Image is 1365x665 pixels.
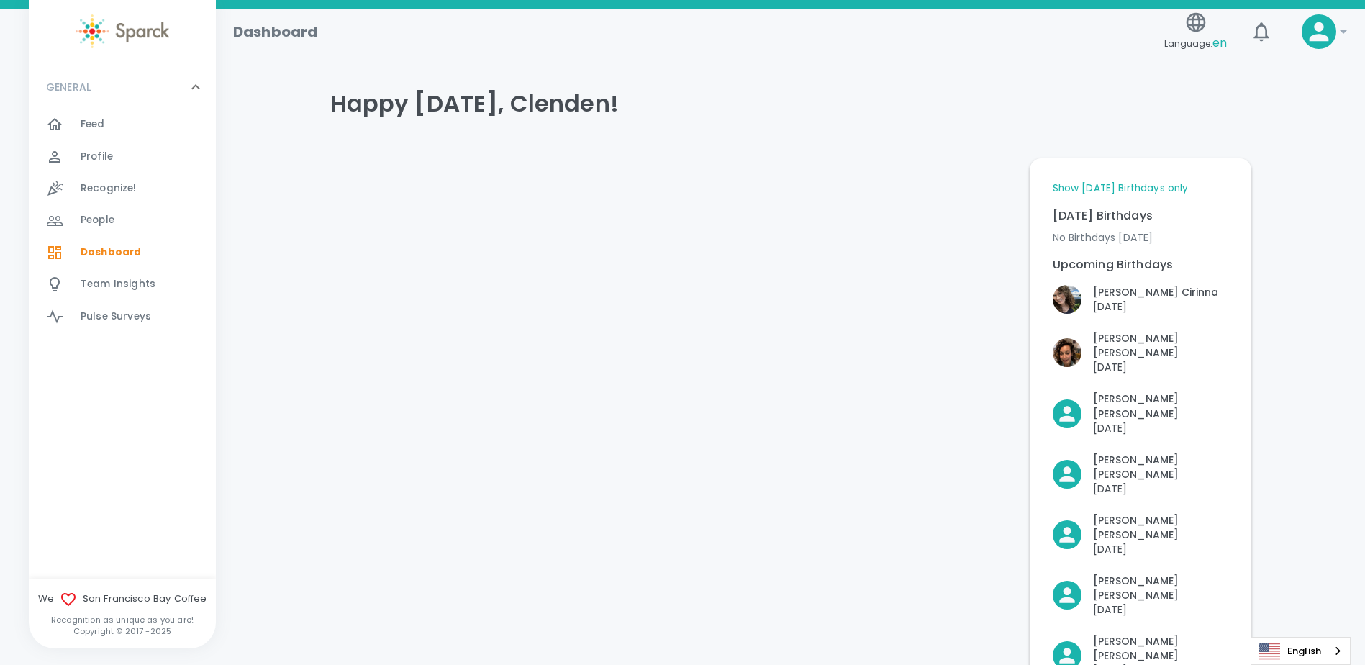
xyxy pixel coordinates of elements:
[29,204,216,236] a: People
[233,20,317,43] h1: Dashboard
[1093,331,1228,360] p: [PERSON_NAME] [PERSON_NAME]
[29,14,216,48] a: Sparck logo
[1093,453,1228,481] p: [PERSON_NAME] [PERSON_NAME]
[1093,360,1228,374] p: [DATE]
[29,625,216,637] p: Copyright © 2017 - 2025
[1093,285,1218,299] p: [PERSON_NAME] Cirinna
[81,309,151,324] span: Pulse Surveys
[81,277,155,291] span: Team Insights
[1053,331,1228,374] button: Click to Recognize!
[1041,273,1218,314] div: Click to Recognize!
[1093,513,1228,542] p: [PERSON_NAME] [PERSON_NAME]
[29,614,216,625] p: Recognition as unique as you are!
[1041,562,1228,617] div: Click to Recognize!
[1093,421,1228,435] p: [DATE]
[81,213,114,227] span: People
[29,173,216,204] a: Recognize!
[29,237,216,268] a: Dashboard
[1093,634,1228,663] p: [PERSON_NAME] [PERSON_NAME]
[1251,637,1351,665] aside: Language selected: English
[1093,574,1228,602] p: [PERSON_NAME] [PERSON_NAME]
[29,591,216,608] span: We San Francisco Bay Coffee
[1053,230,1228,245] p: No Birthdays [DATE]
[1093,392,1228,420] p: [PERSON_NAME] [PERSON_NAME]
[1093,542,1228,556] p: [DATE]
[81,181,137,196] span: Recognize!
[1053,574,1228,617] button: Click to Recognize!
[1164,34,1227,53] span: Language:
[1053,392,1228,435] button: Click to Recognize!
[1158,6,1233,58] button: Language:en
[1093,602,1228,617] p: [DATE]
[1093,299,1218,314] p: [DATE]
[1053,513,1228,556] button: Click to Recognize!
[29,109,216,338] div: GENERAL
[1041,441,1228,496] div: Click to Recognize!
[1212,35,1227,51] span: en
[1053,285,1081,314] img: Picture of Vashti Cirinna
[1093,481,1228,496] p: [DATE]
[81,117,105,132] span: Feed
[1041,502,1228,556] div: Click to Recognize!
[81,150,113,164] span: Profile
[1053,181,1189,196] a: Show [DATE] Birthdays only
[1041,320,1228,374] div: Click to Recognize!
[1251,638,1350,664] a: English
[1041,380,1228,435] div: Click to Recognize!
[46,80,91,94] p: GENERAL
[1053,207,1228,225] p: [DATE] Birthdays
[29,65,216,109] div: GENERAL
[29,268,216,300] a: Team Insights
[1053,453,1228,496] button: Click to Recognize!
[29,141,216,173] a: Profile
[81,245,141,260] span: Dashboard
[1251,637,1351,665] div: Language
[76,14,169,48] img: Sparck logo
[330,89,1251,118] h4: Happy [DATE], Clenden!
[1053,256,1228,273] p: Upcoming Birthdays
[1053,285,1218,314] button: Click to Recognize!
[29,301,216,332] a: Pulse Surveys
[1053,338,1081,367] img: Picture of Nicole Perry
[29,109,216,140] a: Feed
